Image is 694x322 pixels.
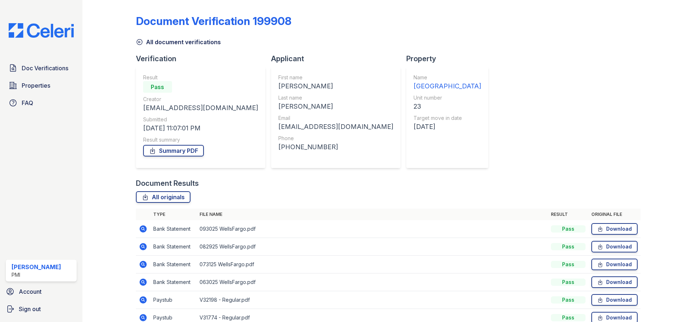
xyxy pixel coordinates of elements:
[136,38,221,46] a: All document verifications
[150,291,197,309] td: Paystub
[136,54,271,64] div: Verification
[22,81,50,90] span: Properties
[197,273,548,291] td: 063025 WellsFargo.pdf
[414,101,481,112] div: 23
[271,54,406,64] div: Applicant
[143,103,258,113] div: [EMAIL_ADDRESS][DOMAIN_NAME]
[3,284,80,299] a: Account
[591,294,638,306] a: Download
[551,296,586,304] div: Pass
[278,142,393,152] div: [PHONE_NUMBER]
[591,259,638,270] a: Download
[197,220,548,238] td: 093025 WellsFargo.pdf
[150,209,197,220] th: Type
[143,81,172,93] div: Pass
[3,23,80,38] img: CE_Logo_Blue-a8612792a0a2168367f1c8372b55b34899dd931a85d93a1a3d3e32e68fde9ad4.png
[197,209,548,220] th: File name
[6,61,77,75] a: Doc Verifications
[143,74,258,81] div: Result
[591,223,638,235] a: Download
[143,145,204,156] a: Summary PDF
[19,287,42,296] span: Account
[22,99,33,107] span: FAQ
[591,276,638,288] a: Download
[143,136,258,143] div: Result summary
[22,64,68,72] span: Doc Verifications
[414,74,481,81] div: Name
[278,101,393,112] div: [PERSON_NAME]
[591,241,638,252] a: Download
[150,273,197,291] td: Bank Statement
[414,81,481,91] div: [GEOGRAPHIC_DATA]
[551,279,586,286] div: Pass
[278,74,393,81] div: First name
[150,256,197,273] td: Bank Statement
[136,14,291,28] div: Document Verification 199908
[143,123,258,133] div: [DATE] 11:07:01 PM
[588,209,641,220] th: Original file
[136,191,190,203] a: All originals
[414,122,481,132] div: [DATE]
[548,209,588,220] th: Result
[12,271,61,279] div: PMI
[414,94,481,101] div: Unit number
[19,305,41,313] span: Sign out
[143,96,258,103] div: Creator
[414,114,481,122] div: Target move in date
[551,243,586,250] div: Pass
[12,263,61,271] div: [PERSON_NAME]
[3,302,80,316] a: Sign out
[136,178,199,188] div: Document Results
[406,54,494,64] div: Property
[278,114,393,122] div: Email
[278,122,393,132] div: [EMAIL_ADDRESS][DOMAIN_NAME]
[143,116,258,123] div: Submitted
[278,135,393,142] div: Phone
[150,238,197,256] td: Bank Statement
[197,256,548,273] td: 073125 WellsFargo.pdf
[551,314,586,321] div: Pass
[278,81,393,91] div: [PERSON_NAME]
[150,220,197,238] td: Bank Statement
[414,74,481,91] a: Name [GEOGRAPHIC_DATA]
[6,96,77,110] a: FAQ
[197,291,548,309] td: V32198 - Regular.pdf
[6,78,77,93] a: Properties
[278,94,393,101] div: Last name
[551,225,586,233] div: Pass
[197,238,548,256] td: 082925 WellsFargo.pdf
[551,261,586,268] div: Pass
